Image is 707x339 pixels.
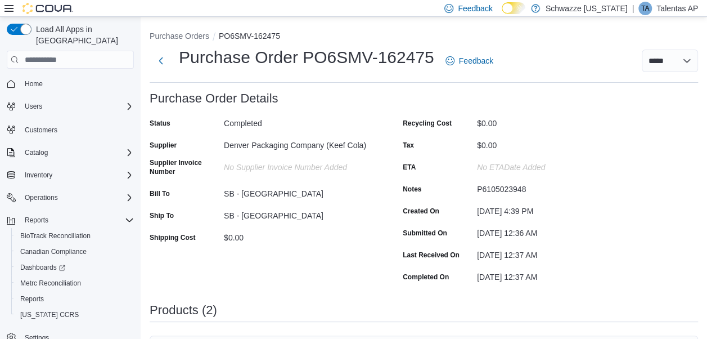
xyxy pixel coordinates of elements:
a: Dashboards [16,261,70,274]
button: Users [2,99,138,114]
span: TA [641,2,649,15]
span: Dark Mode [502,14,502,15]
span: Washington CCRS [16,308,134,322]
div: SB - [GEOGRAPHIC_DATA] [224,185,375,198]
span: Canadian Compliance [16,245,134,258]
div: Denver Packaging Company (Keef Cola) [224,136,375,150]
div: SB - [GEOGRAPHIC_DATA] [224,207,375,220]
button: Inventory [2,167,138,183]
div: No Supplier Invoice Number added [224,158,375,172]
span: Users [25,102,42,111]
span: Users [20,100,134,113]
h3: Products (2) [150,304,217,317]
span: [US_STATE] CCRS [20,310,79,319]
label: Submitted On [403,229,447,238]
label: Tax [403,141,414,150]
span: Dashboards [20,263,65,272]
div: Completed [224,114,375,128]
span: Reports [16,292,134,306]
button: BioTrack Reconciliation [11,228,138,244]
span: Feedback [458,3,492,14]
button: Home [2,75,138,92]
h3: Purchase Order Details [150,92,278,105]
button: Canadian Compliance [11,244,138,260]
a: Feedback [441,50,498,72]
button: PO6SMV-162475 [219,32,280,41]
div: [DATE] 12:36 AM [477,224,628,238]
span: BioTrack Reconciliation [20,231,91,240]
button: Next [150,50,172,72]
button: Reports [20,213,53,227]
div: P6105023948 [477,180,628,194]
label: Shipping Cost [150,233,195,242]
label: Supplier Invoice Number [150,158,219,176]
p: Talentas AP [656,2,698,15]
img: Cova [22,3,73,14]
span: Customers [25,126,57,135]
label: Bill To [150,189,170,198]
span: BioTrack Reconciliation [16,229,134,243]
a: Canadian Compliance [16,245,91,258]
span: Catalog [25,148,48,157]
button: Reports [2,212,138,228]
span: Catalog [20,146,134,159]
span: Customers [20,122,134,136]
label: Completed On [403,273,449,282]
label: Status [150,119,170,128]
span: Metrc Reconciliation [16,276,134,290]
span: Operations [20,191,134,204]
h1: Purchase Order PO6SMV-162475 [179,46,434,69]
span: Reports [20,295,44,304]
a: [US_STATE] CCRS [16,308,83,322]
div: No ETADate added [477,158,628,172]
a: Metrc Reconciliation [16,276,85,290]
label: Ship To [150,211,174,220]
span: Inventory [20,168,134,182]
a: Home [20,77,47,91]
span: Operations [25,193,58,202]
label: ETA [403,163,416,172]
nav: An example of EuiBreadcrumbs [150,30,698,44]
button: Metrc Reconciliation [11,275,138,291]
button: Users [20,100,47,113]
span: Home [25,79,43,88]
button: Inventory [20,168,57,182]
label: Last Received On [403,251,460,260]
div: [DATE] 4:39 PM [477,202,628,216]
a: Reports [16,292,48,306]
div: Talentas AP [638,2,652,15]
p: | [632,2,634,15]
a: BioTrack Reconciliation [16,229,95,243]
label: Supplier [150,141,177,150]
label: Recycling Cost [403,119,452,128]
button: Operations [2,190,138,206]
input: Dark Mode [502,2,525,14]
span: Inventory [25,171,52,180]
label: Created On [403,207,439,216]
button: Operations [20,191,62,204]
span: Home [20,77,134,91]
span: Reports [20,213,134,227]
a: Dashboards [11,260,138,275]
span: Load All Apps in [GEOGRAPHIC_DATA] [31,24,134,46]
span: Reports [25,216,48,225]
button: Catalog [20,146,52,159]
button: [US_STATE] CCRS [11,307,138,323]
button: Purchase Orders [150,32,209,41]
button: Catalog [2,145,138,160]
span: Metrc Reconciliation [20,279,81,288]
button: Reports [11,291,138,307]
p: Schwazze [US_STATE] [546,2,628,15]
div: $0.00 [477,136,628,150]
a: Customers [20,123,62,137]
button: Customers [2,121,138,137]
div: $0.00 [224,229,375,242]
div: $0.00 [477,114,628,128]
div: [DATE] 12:37 AM [477,268,628,282]
div: [DATE] 12:37 AM [477,246,628,260]
span: Dashboards [16,261,134,274]
span: Canadian Compliance [20,247,87,256]
label: Notes [403,185,421,194]
span: Feedback [459,55,493,66]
